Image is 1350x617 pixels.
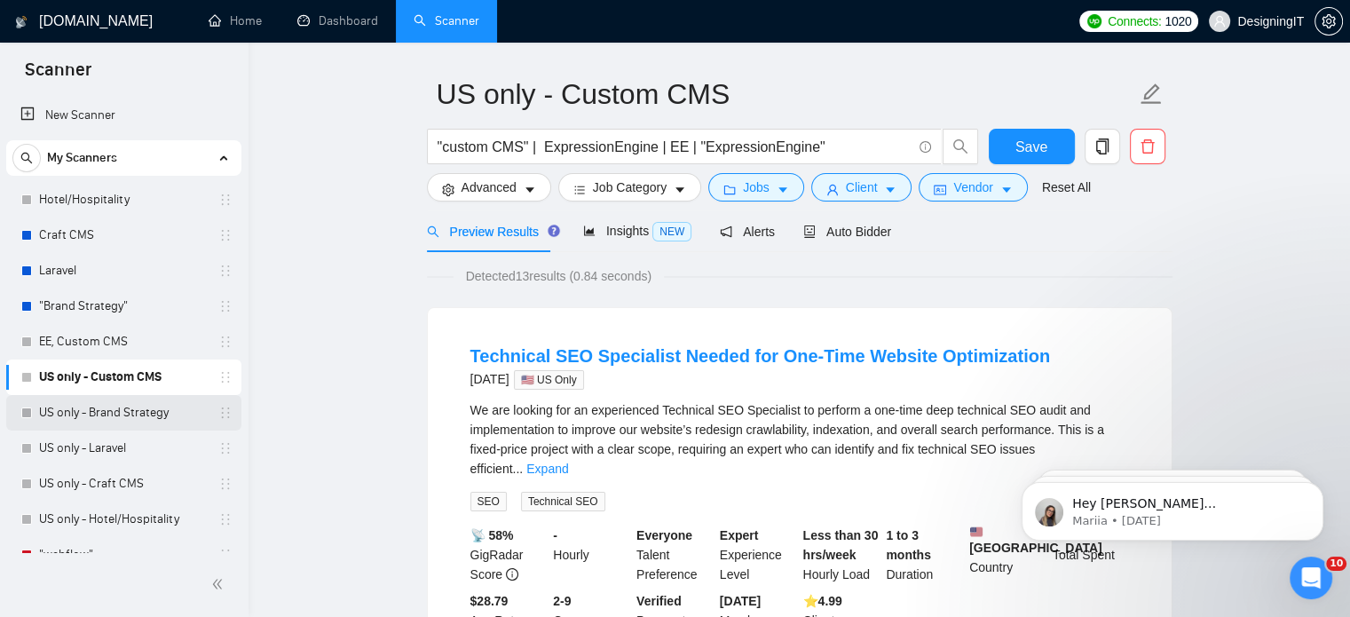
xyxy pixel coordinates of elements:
[846,178,878,197] span: Client
[1326,557,1346,571] span: 10
[636,528,692,542] b: Everyone
[39,537,208,573] a: "webflow"
[558,173,701,202] button: barsJob Categorycaret-down
[826,183,839,196] span: user
[777,183,789,196] span: caret-down
[633,526,716,584] div: Talent Preference
[13,152,40,164] span: search
[77,51,300,312] span: Hey [PERSON_NAME][EMAIL_ADDRESS][PERSON_NAME][DOMAIN_NAME], Looks like your Upwork agency Designi...
[636,594,682,608] b: Verified
[884,183,896,196] span: caret-down
[1015,136,1047,158] span: Save
[1314,7,1343,36] button: setting
[11,57,106,94] span: Scanner
[39,360,208,395] a: US only - Custom CMS
[218,228,233,242] span: holder
[211,575,229,593] span: double-left
[12,144,41,172] button: search
[506,568,518,581] span: info-circle
[526,462,568,476] a: Expand
[573,183,586,196] span: bars
[6,98,241,133] li: New Scanner
[1314,14,1343,28] a: setting
[803,528,879,562] b: Less than 30 hrs/week
[470,346,1051,366] a: Technical SEO Specialist Needed for One-Time Website Optimization
[39,182,208,218] a: Hotel/Hospitality
[470,528,514,542] b: 📡 58%
[1087,14,1101,28] img: upwork-logo.png
[970,526,983,538] img: 🇺🇸
[218,548,233,562] span: holder
[39,431,208,466] a: US only - Laravel
[723,183,736,196] span: folder
[549,526,633,584] div: Hourly
[427,225,555,239] span: Preview Results
[969,526,1102,555] b: [GEOGRAPHIC_DATA]
[218,335,233,349] span: holder
[39,253,208,289] a: Laravel
[674,183,686,196] span: caret-down
[437,72,1136,116] input: Scanner name...
[1315,14,1342,28] span: setting
[462,178,517,197] span: Advanced
[953,178,992,197] span: Vendor
[652,222,691,241] span: NEW
[514,370,584,390] span: 🇺🇸 US Only
[39,466,208,502] a: US only - Craft CMS
[218,406,233,420] span: holder
[470,492,507,511] span: SEO
[743,178,770,197] span: Jobs
[720,225,775,239] span: Alerts
[583,225,596,237] span: area-chart
[521,492,605,511] span: Technical SEO
[20,98,227,133] a: New Scanner
[1086,138,1119,154] span: copy
[966,526,1049,584] div: Country
[39,324,208,360] a: EE, Custom CMS
[39,395,208,431] a: US only - Brand Strategy
[470,400,1129,479] div: We are looking for an experienced Technical SEO Specialist to perform a one-time deep technical S...
[720,225,732,238] span: notification
[593,178,667,197] span: Job Category
[1130,129,1165,164] button: delete
[218,441,233,455] span: holder
[15,8,28,36] img: logo
[989,129,1075,164] button: Save
[1000,183,1013,196] span: caret-down
[1140,83,1163,106] span: edit
[1213,15,1226,28] span: user
[1131,138,1164,154] span: delete
[1085,129,1120,164] button: copy
[553,594,571,608] b: 2-9
[1108,12,1161,31] span: Connects:
[427,173,551,202] button: settingAdvancedcaret-down
[427,225,439,238] span: search
[943,129,978,164] button: search
[218,512,233,526] span: holder
[811,173,912,202] button: userClientcaret-down
[297,13,378,28] a: dashboardDashboard
[708,173,804,202] button: folderJobscaret-down
[1164,12,1191,31] span: 1020
[919,173,1027,202] button: idcardVendorcaret-down
[720,528,759,542] b: Expert
[438,136,912,158] input: Search Freelance Jobs...
[39,218,208,253] a: Craft CMS
[442,183,454,196] span: setting
[39,502,208,537] a: US only - Hotel/Hospitality
[218,264,233,278] span: holder
[886,528,931,562] b: 1 to 3 months
[716,526,800,584] div: Experience Level
[1290,557,1332,599] iframe: Intercom live chat
[218,477,233,491] span: holder
[414,13,479,28] a: searchScanner
[803,594,842,608] b: ⭐️ 4.99
[1042,178,1091,197] a: Reset All
[583,224,691,238] span: Insights
[454,266,664,286] span: Detected 13 results (0.84 seconds)
[800,526,883,584] div: Hourly Load
[943,138,977,154] span: search
[934,183,946,196] span: idcard
[47,140,117,176] span: My Scanners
